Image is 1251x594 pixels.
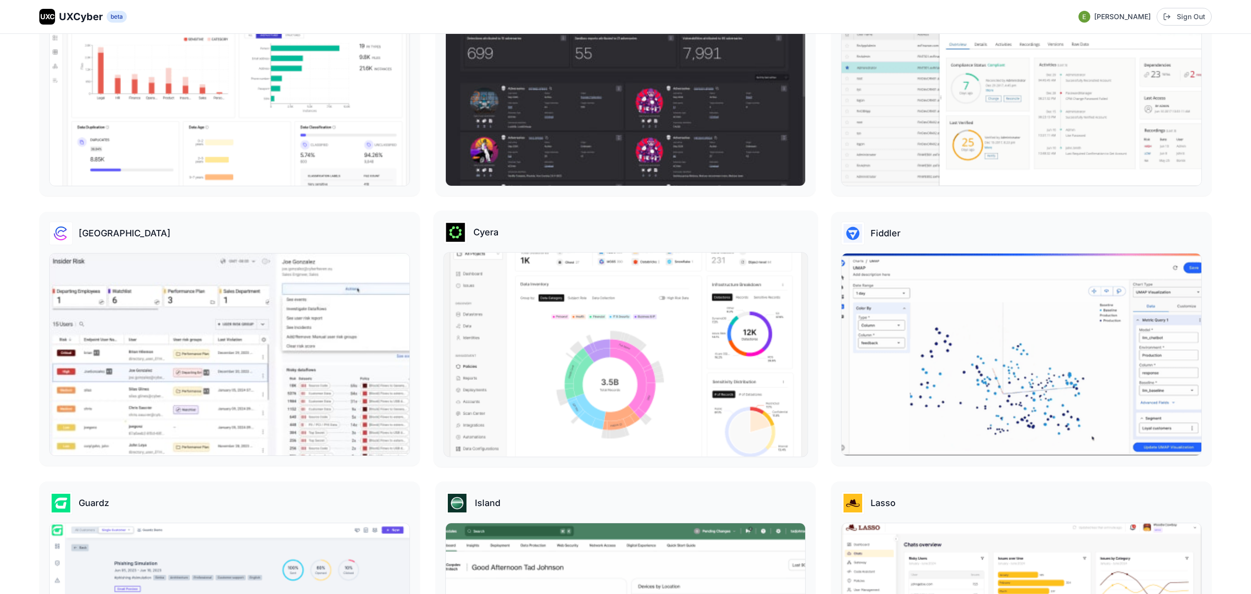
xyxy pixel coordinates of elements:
[842,492,864,514] img: Lasso logo
[473,226,499,239] h3: Cyera
[436,212,816,466] a: Cyera logoCyeraCyera gallery
[444,221,466,244] img: Cyera logo
[39,212,420,466] a: Cyberhaven logo[GEOGRAPHIC_DATA]Cyberhaven gallery
[842,222,864,245] img: Fiddler logo
[871,226,901,240] h3: Fiddler
[1157,8,1212,26] button: Sign Out
[871,496,896,510] h3: Lasso
[107,11,127,23] span: beta
[831,212,1212,466] a: Fiddler logoFiddlerFiddler gallery
[475,496,500,510] h3: Island
[50,492,72,514] img: Guardz logo
[842,254,1201,455] img: Fiddler gallery
[50,254,409,455] img: Cyberhaven gallery
[444,253,807,456] img: Cyera gallery
[50,222,72,245] img: Cyberhaven logo
[79,496,109,510] h3: Guardz
[79,226,171,240] h3: [GEOGRAPHIC_DATA]
[1094,12,1151,22] span: [PERSON_NAME]
[39,9,127,25] a: UXCUXCyberbeta
[446,492,468,514] img: Island logo
[1078,11,1090,23] img: Profile
[40,12,55,22] span: UXC
[59,10,103,24] span: UXCyber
